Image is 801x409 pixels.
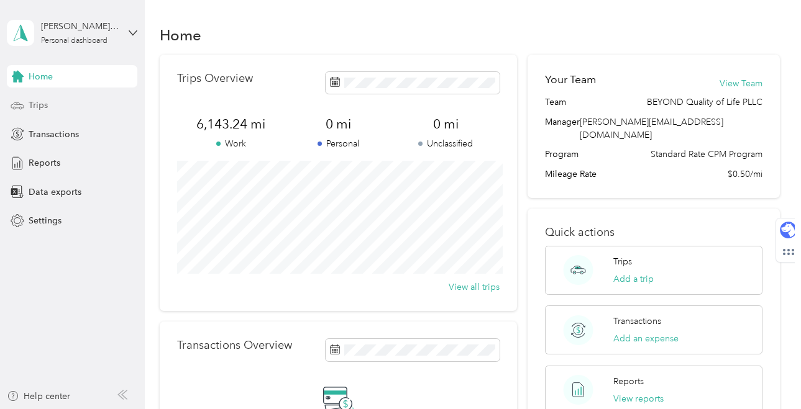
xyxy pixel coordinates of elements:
span: Home [29,70,53,83]
span: Trips [29,99,48,112]
h2: Your Team [545,72,596,88]
span: BEYOND Quality of Life PLLC [647,96,762,109]
span: Data exports [29,186,81,199]
p: Work [177,137,285,150]
span: Mileage Rate [545,168,597,181]
h1: Home [160,29,201,42]
button: View all trips [449,281,500,294]
span: Program [545,148,579,161]
div: Personal dashboard [41,37,108,45]
p: Trips [613,255,632,268]
p: Unclassified [392,137,500,150]
button: Add a trip [613,272,654,285]
p: Reports [613,375,644,388]
span: [PERSON_NAME][EMAIL_ADDRESS][DOMAIN_NAME] [580,117,723,140]
button: Help center [7,390,70,403]
span: $0.50/mi [728,168,762,181]
p: Transactions Overview [177,339,292,352]
p: Personal [285,137,392,150]
div: [PERSON_NAME][EMAIL_ADDRESS][DOMAIN_NAME] [41,20,119,33]
span: Standard Rate CPM Program [651,148,762,161]
span: Team [545,96,566,109]
p: Transactions [613,315,661,328]
p: Trips Overview [177,72,253,85]
span: 0 mi [392,115,500,133]
span: Manager [545,115,580,142]
span: Transactions [29,128,79,141]
iframe: Everlance-gr Chat Button Frame [731,339,801,409]
p: Quick actions [545,226,762,239]
span: 6,143.24 mi [177,115,285,133]
span: Reports [29,156,60,169]
button: Add an expense [613,332,679,345]
button: View reports [613,392,664,405]
span: 0 mi [285,115,392,133]
button: View Team [720,77,762,90]
span: Settings [29,214,62,227]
